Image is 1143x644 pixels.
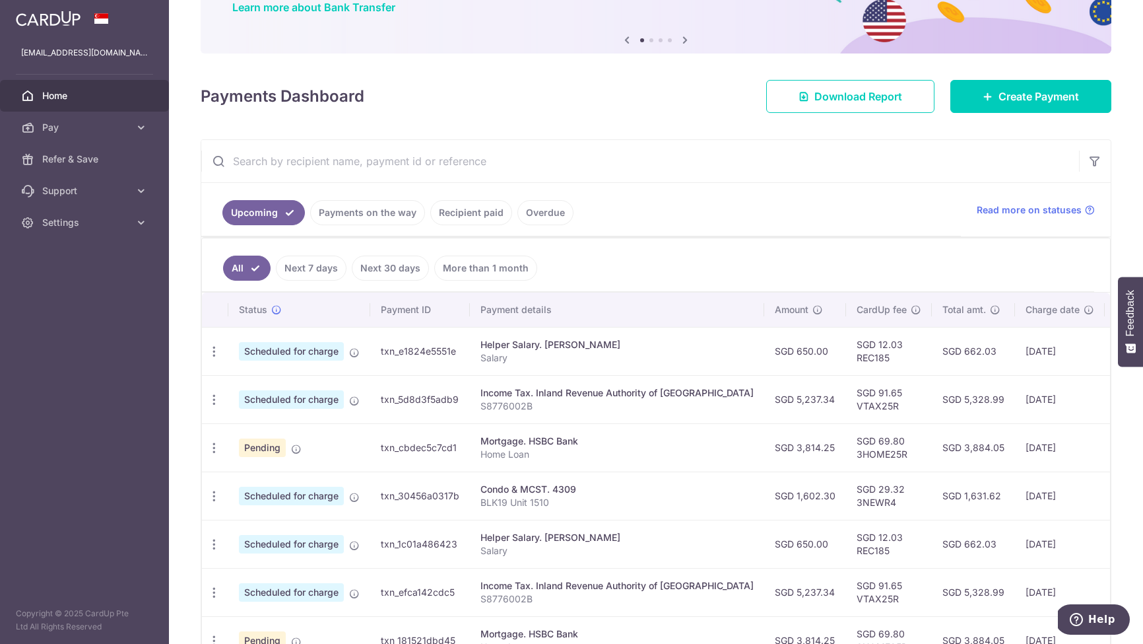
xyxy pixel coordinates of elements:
span: Read more on statuses [977,203,1082,217]
td: txn_30456a0317b [370,472,470,520]
td: SGD 12.03 REC185 [846,520,932,568]
span: Feedback [1125,290,1136,336]
span: Download Report [814,89,902,104]
td: SGD 3,814.25 [764,423,846,472]
td: SGD 3,884.05 [932,423,1015,472]
span: Home [42,89,129,102]
div: Income Tax. Inland Revenue Authority of [GEOGRAPHIC_DATA] [480,579,754,592]
td: SGD 1,631.62 [932,472,1015,520]
img: CardUp [16,11,81,26]
p: Salary [480,544,754,557]
span: Pay [42,121,129,134]
a: Next 30 days [352,256,429,281]
div: Mortgage. HSBC Bank [480,435,754,448]
td: [DATE] [1015,472,1105,520]
td: txn_1c01a486423 [370,520,470,568]
td: txn_efca142cdc5 [370,568,470,616]
span: CardUp fee [857,303,907,316]
p: S8776002B [480,592,754,606]
td: [DATE] [1015,327,1105,375]
a: Read more on statuses [977,203,1095,217]
span: Status [239,303,267,316]
p: S8776002B [480,400,754,413]
td: txn_cbdec5c7cd1 [370,423,470,472]
span: Charge date [1026,303,1080,316]
td: SGD 650.00 [764,520,846,568]
a: Upcoming [222,200,305,225]
span: Scheduled for charge [239,583,344,602]
a: Overdue [517,200,573,225]
td: SGD 69.80 3HOME25R [846,423,932,472]
span: Pending [239,439,286,457]
p: Salary [480,351,754,365]
a: More than 1 month [434,256,537,281]
span: Amount [775,303,808,316]
a: Recipient paid [430,200,512,225]
td: SGD 12.03 REC185 [846,327,932,375]
th: Payment ID [370,293,470,327]
td: SGD 91.65 VTAX25R [846,375,932,423]
a: Create Payment [950,80,1111,113]
span: Scheduled for charge [239,342,344,361]
h4: Payments Dashboard [201,85,364,108]
a: Download Report [766,80,934,113]
div: Helper Salary. [PERSON_NAME] [480,531,754,544]
div: Mortgage. HSBC Bank [480,627,754,641]
td: SGD 5,237.34 [764,568,846,616]
a: Payments on the way [310,200,425,225]
a: All [223,256,271,281]
span: Total amt. [942,303,986,316]
span: Scheduled for charge [239,390,344,409]
a: Learn more about Bank Transfer [232,1,395,14]
input: Search by recipient name, payment id or reference [201,140,1079,182]
p: [EMAIL_ADDRESS][DOMAIN_NAME] [21,46,148,59]
td: txn_5d8d3f5adb9 [370,375,470,423]
span: Refer & Save [42,153,129,166]
span: Scheduled for charge [239,487,344,505]
span: Support [42,184,129,197]
th: Payment details [470,293,764,327]
a: Next 7 days [276,256,346,281]
div: Condo & MCST. 4309 [480,483,754,496]
td: [DATE] [1015,520,1105,568]
div: Helper Salary. [PERSON_NAME] [480,338,754,351]
span: Settings [42,216,129,229]
td: txn_e1824e5551e [370,327,470,375]
td: SGD 29.32 3NEWR4 [846,472,932,520]
td: SGD 5,328.99 [932,375,1015,423]
div: Income Tax. Inland Revenue Authority of [GEOGRAPHIC_DATA] [480,386,754,400]
td: SGD 5,237.34 [764,375,846,423]
iframe: Opens a widget where you can find more information [1058,604,1130,637]
td: SGD 91.65 VTAX25R [846,568,932,616]
span: Create Payment [998,89,1079,104]
button: Feedback - Show survey [1118,277,1143,367]
td: SGD 662.03 [932,520,1015,568]
td: [DATE] [1015,423,1105,472]
p: BLK19 Unit 1510 [480,496,754,509]
p: Home Loan [480,448,754,461]
td: SGD 5,328.99 [932,568,1015,616]
td: SGD 662.03 [932,327,1015,375]
td: [DATE] [1015,568,1105,616]
td: SGD 1,602.30 [764,472,846,520]
td: SGD 650.00 [764,327,846,375]
td: [DATE] [1015,375,1105,423]
span: Scheduled for charge [239,535,344,554]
